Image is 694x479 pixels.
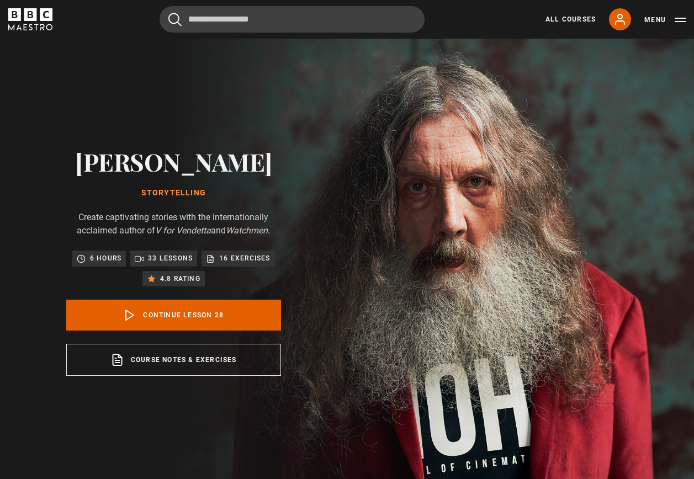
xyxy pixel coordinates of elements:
[545,14,596,24] a: All Courses
[66,211,281,237] p: Create captivating stories with the internationally acclaimed author of and .
[160,273,200,284] p: 4.8 rating
[66,189,281,198] h1: Storytelling
[8,8,52,30] svg: BBC Maestro
[148,253,193,264] p: 33 lessons
[168,13,182,26] button: Submit the search query
[219,253,270,264] p: 16 exercises
[155,225,211,236] i: V for Vendetta
[66,147,281,175] h2: [PERSON_NAME]
[160,6,425,33] input: Search
[90,253,121,264] p: 6 hours
[644,14,686,25] button: Toggle navigation
[66,344,281,376] a: Course notes & exercises
[66,300,281,331] a: Continue lesson 28
[226,225,268,236] i: Watchmen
